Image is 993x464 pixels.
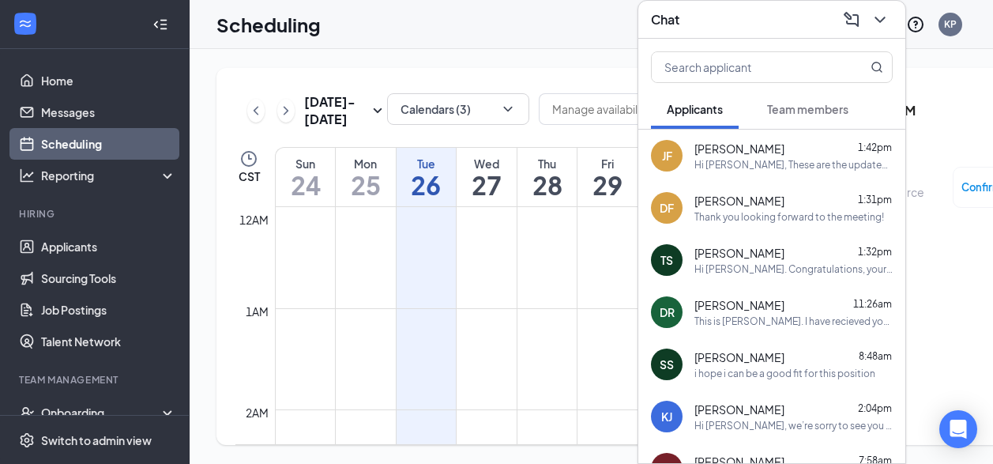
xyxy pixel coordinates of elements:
[694,367,875,380] div: i hope i can be a good fit for this position
[906,15,925,34] svg: QuestionInfo
[694,193,784,209] span: [PERSON_NAME]
[867,7,893,32] button: ChevronDown
[19,432,35,448] svg: Settings
[247,99,265,123] button: ChevronLeft
[236,211,272,228] div: 12am
[577,172,638,198] h1: 29
[336,172,396,198] h1: 25
[41,168,177,183] div: Reporting
[552,100,664,118] input: Manage availability
[41,262,176,294] a: Sourcing Tools
[276,156,335,172] div: Sun
[277,99,295,123] button: ChevronRight
[243,303,272,320] div: 1am
[694,158,893,172] div: Hi [PERSON_NAME], These are the updated available times: 10:30–11 AM, 12–12:30 PM, 2–2:30 PM. Tha...
[660,200,674,216] div: DF
[19,168,35,183] svg: Analysis
[652,52,839,82] input: Search applicant
[517,148,577,206] a: August 28, 2025
[278,101,294,120] svg: ChevronRight
[276,172,335,198] h1: 24
[19,373,173,387] div: Team Management
[41,326,176,357] a: Talent Network
[853,298,892,310] span: 11:26am
[152,17,168,32] svg: Collapse
[19,405,35,421] svg: UserCheck
[694,419,893,432] div: Hi [PERSON_NAME], we’re sorry to see you go! Your meeting with ProSource Industries for Material ...
[248,101,264,120] svg: ChevronLeft
[871,61,883,74] svg: MagnifyingGlass
[368,101,387,120] svg: SmallChevronDown
[662,148,672,164] div: JF
[839,7,864,32] button: ComposeMessage
[41,294,176,326] a: Job Postings
[457,148,517,206] a: August 27, 2025
[842,10,861,29] svg: ComposeMessage
[660,252,673,268] div: TS
[517,156,577,172] div: Thu
[767,102,848,116] span: Team members
[336,148,396,206] a: August 25, 2025
[871,10,890,29] svg: ChevronDown
[216,11,321,38] h1: Scheduling
[19,207,173,221] div: Hiring
[304,93,368,128] h3: [DATE] - [DATE]
[660,304,675,320] div: DR
[41,432,152,448] div: Switch to admin view
[858,141,892,153] span: 1:42pm
[939,410,977,448] div: Open Intercom Messenger
[239,149,258,168] svg: Clock
[577,156,638,172] div: Fri
[397,148,457,206] a: August 26, 2025
[944,17,957,31] div: KP
[858,402,892,414] span: 2:04pm
[41,128,176,160] a: Scheduling
[387,93,529,125] button: Calendars (3)ChevronDown
[859,350,892,362] span: 8:48am
[694,349,784,365] span: [PERSON_NAME]
[694,402,784,417] span: [PERSON_NAME]
[694,210,884,224] div: Thank you looking forward to the meeting!
[457,172,517,198] h1: 27
[276,148,335,206] a: August 24, 2025
[660,356,674,372] div: SS
[397,156,457,172] div: Tue
[500,101,516,117] svg: ChevronDown
[858,194,892,206] span: 1:31pm
[41,96,176,128] a: Messages
[457,156,517,172] div: Wed
[336,156,396,172] div: Mon
[239,168,260,184] span: CST
[694,297,784,313] span: [PERSON_NAME]
[694,315,893,328] div: This is [PERSON_NAME]. I have recieved your invitation and will contact you asap.
[397,172,457,198] h1: 26
[243,404,272,421] div: 2am
[694,245,784,261] span: [PERSON_NAME]
[41,65,176,96] a: Home
[41,231,176,262] a: Applicants
[41,405,163,421] div: Onboarding
[517,172,577,198] h1: 28
[694,262,893,276] div: Hi [PERSON_NAME]. Congratulations, your meeting with ProSource Industries for Material Handler - ...
[17,16,33,32] svg: WorkstreamLogo
[577,148,638,206] a: August 29, 2025
[661,409,672,424] div: KJ
[651,11,679,28] h3: Chat
[858,246,892,258] span: 1:32pm
[694,141,784,157] span: [PERSON_NAME]
[667,102,723,116] span: Applicants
